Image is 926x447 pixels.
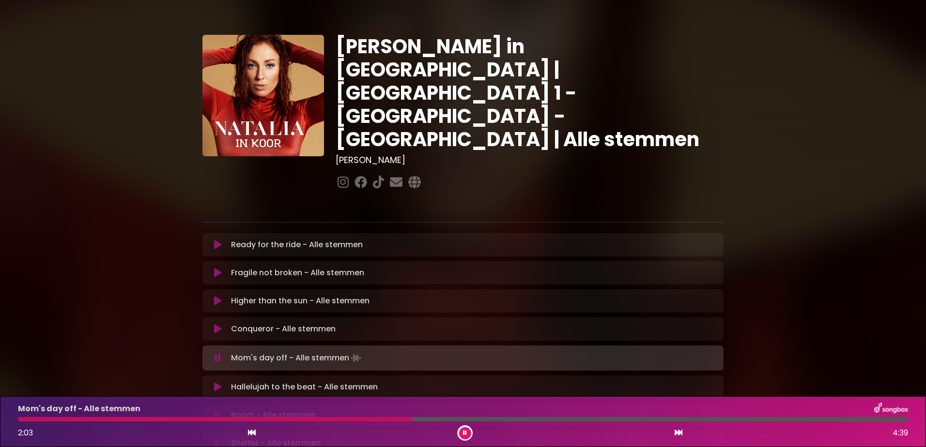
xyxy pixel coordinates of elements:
[349,351,363,365] img: waveform4.gif
[18,403,140,415] p: Mom's day off - Alle stemmen
[874,402,908,415] img: songbox-logo-white.png
[231,295,370,307] p: Higher than the sun - Alle stemmen
[231,351,363,365] p: Mom's day off - Alle stemmen
[231,381,378,393] p: Hallelujah to the beat - Alle stemmen
[231,239,363,251] p: Ready for the ride - Alle stemmen
[231,323,336,335] p: Conqueror - Alle stemmen
[231,267,364,279] p: Fragile not broken - Alle stemmen
[18,427,33,438] span: 2:03
[336,35,724,151] h1: [PERSON_NAME] in [GEOGRAPHIC_DATA] | [GEOGRAPHIC_DATA] 1 - [GEOGRAPHIC_DATA] - [GEOGRAPHIC_DATA] ...
[202,35,324,156] img: YTVS25JmS9CLUqXqkEhs
[893,427,908,439] span: 4:39
[336,155,724,165] h3: [PERSON_NAME]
